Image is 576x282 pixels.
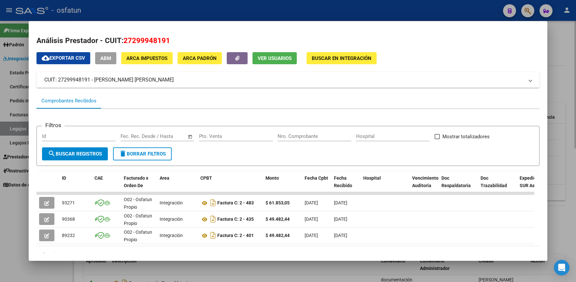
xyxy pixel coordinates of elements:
[121,133,142,139] input: Start date
[305,175,328,181] span: Fecha Cpbt
[439,171,478,200] datatable-header-cell: Doc Respaldatoria
[160,233,183,238] span: Integración
[178,52,222,64] button: ARCA Padrón
[200,175,212,181] span: CPBT
[124,230,152,242] span: O02 - Osfatun Propio
[258,55,292,61] span: Ver Usuarios
[263,171,302,200] datatable-header-cell: Monto
[62,175,66,181] span: ID
[209,198,217,208] i: Descargar documento
[481,175,507,188] span: Doc Trazabilidad
[331,171,361,200] datatable-header-cell: Fecha Recibido
[305,200,318,205] span: [DATE]
[410,171,439,200] datatable-header-cell: Vencimiento Auditoría
[363,175,381,181] span: Hospital
[44,76,524,84] mat-panel-title: CUIT: 27299948191 - [PERSON_NAME] [PERSON_NAME]
[442,133,490,141] span: Mostrar totalizadores
[36,246,539,262] div: 3 total
[302,171,331,200] datatable-header-cell: Fecha Cpbt
[94,175,103,181] span: CAE
[62,200,75,205] span: 93271
[412,175,439,188] span: Vencimiento Auditoría
[160,216,183,222] span: Integración
[62,216,75,222] span: 90368
[334,233,347,238] span: [DATE]
[266,200,290,205] strong: $ 61.853,05
[41,97,96,105] div: Comprobantes Recibidos
[48,151,102,157] span: Buscar Registros
[42,55,85,61] span: Exportar CSV
[42,121,65,129] h3: Filtros
[123,36,170,45] span: 27299948191
[48,150,56,157] mat-icon: search
[160,175,169,181] span: Area
[266,175,279,181] span: Monto
[312,55,371,61] span: Buscar en Integración
[124,197,152,210] span: O02 - Osfatun Propio
[217,217,254,222] strong: Factura C: 2 - 435
[361,171,410,200] datatable-header-cell: Hospital
[209,214,217,224] i: Descargar documento
[62,233,75,238] span: 89232
[113,147,172,160] button: Borrar Filtros
[36,52,90,64] button: Exportar CSV
[95,52,116,64] button: ABM
[266,216,290,222] strong: $ 49.482,44
[160,200,183,205] span: Integración
[186,133,194,141] button: Open calendar
[42,54,50,62] mat-icon: cloud_download
[126,55,167,61] span: ARCA Impuestos
[148,133,179,139] input: End date
[478,171,517,200] datatable-header-cell: Doc Trazabilidad
[334,200,347,205] span: [DATE]
[121,52,173,64] button: ARCA Impuestos
[217,233,254,238] strong: Factura C: 2 - 401
[252,52,297,64] button: Ver Usuarios
[266,233,290,238] strong: $ 49.482,44
[217,200,254,206] strong: Factura C: 2 - 483
[307,52,377,64] button: Buscar en Integración
[124,175,148,188] span: Facturado x Orden De
[520,175,549,188] span: Expediente SUR Asociado
[157,171,198,200] datatable-header-cell: Area
[441,175,471,188] span: Doc Respaldatoria
[124,213,152,226] span: O02 - Osfatun Propio
[183,55,217,61] span: ARCA Padrón
[100,55,111,61] span: ABM
[554,260,569,275] div: Open Intercom Messenger
[42,147,108,160] button: Buscar Registros
[92,171,121,200] datatable-header-cell: CAE
[334,216,347,222] span: [DATE]
[119,151,166,157] span: Borrar Filtros
[305,233,318,238] span: [DATE]
[305,216,318,222] span: [DATE]
[517,171,553,200] datatable-header-cell: Expediente SUR Asociado
[36,72,539,88] mat-expansion-panel-header: CUIT: 27299948191 - [PERSON_NAME] [PERSON_NAME]
[209,230,217,241] i: Descargar documento
[36,35,539,46] h2: Análisis Prestador - CUIT:
[198,171,263,200] datatable-header-cell: CPBT
[59,171,92,200] datatable-header-cell: ID
[121,171,157,200] datatable-header-cell: Facturado x Orden De
[119,150,127,157] mat-icon: delete
[334,175,352,188] span: Fecha Recibido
